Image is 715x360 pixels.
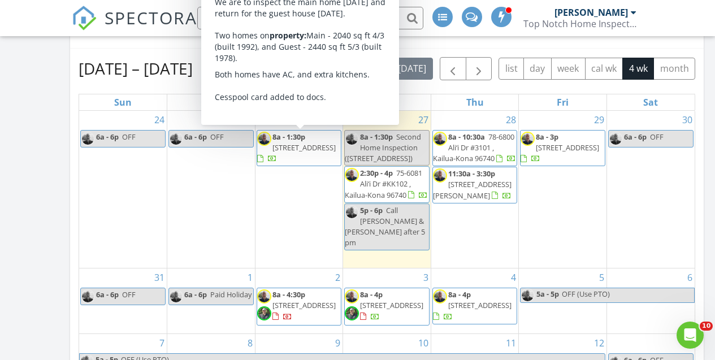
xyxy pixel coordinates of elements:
[345,205,425,248] span: Call [PERSON_NAME] & [PERSON_NAME] after 5 pm
[333,334,343,352] a: Go to September 9, 2025
[157,334,167,352] a: Go to September 7, 2025
[184,132,207,142] span: 6a - 6p
[432,167,518,203] a: 11:30a - 3:30p [STREET_ADDRESS][PERSON_NAME]
[592,334,606,352] a: Go to September 12, 2025
[650,132,664,142] span: OFF
[521,132,535,146] img: 8522d4b3c1d44aee8db27e0cc78d6033.jpeg
[343,268,431,334] td: Go to September 3, 2025
[536,142,599,153] span: [STREET_ADDRESS]
[680,111,695,129] a: Go to August 30, 2025
[523,58,552,80] button: day
[198,94,223,110] a: Monday
[433,168,512,200] a: 11:30a - 3:30p [STREET_ADDRESS][PERSON_NAME]
[96,132,119,142] span: 6a - 6p
[448,132,485,142] span: 8a - 10:30a
[606,268,695,334] td: Go to September 6, 2025
[197,7,423,29] input: Search everything...
[360,132,393,142] span: 8a - 1:30p
[333,268,343,287] a: Go to September 2, 2025
[345,132,421,163] span: Second Home Inspection ([STREET_ADDRESS])
[519,268,607,334] td: Go to September 5, 2025
[536,288,560,302] span: 5a - 5p
[345,306,359,320] img: img_5245_3.jpg
[81,132,95,146] img: 8522d4b3c1d44aee8db27e0cc78d6033.jpeg
[431,268,519,334] td: Go to September 4, 2025
[345,205,359,219] img: 8522d4b3c1d44aee8db27e0cc78d6033.jpeg
[432,130,518,167] a: 8a - 10:30a 78-6800 Ali‘i Dr #3101 , Kailua-Kona 96740
[433,179,512,200] span: [STREET_ADDRESS][PERSON_NAME]
[562,289,610,299] span: OFF (Use PTO)
[169,289,183,303] img: 8522d4b3c1d44aee8db27e0cc78d6033.jpeg
[641,94,660,110] a: Saturday
[105,6,197,29] span: SPECTORA
[167,111,255,268] td: Go to August 25, 2025
[360,289,383,300] span: 8a - 4p
[554,7,628,18] div: [PERSON_NAME]
[504,111,518,129] a: Go to August 28, 2025
[685,268,695,287] a: Go to September 6, 2025
[523,18,636,29] div: Top Notch Home Inspections
[288,94,309,110] a: Tuesday
[257,130,342,167] a: 8a - 1:30p [STREET_ADDRESS]
[72,15,197,39] a: SPECTORA
[184,289,207,300] span: 6a - 6p
[345,132,359,146] img: 8522d4b3c1d44aee8db27e0cc78d6033.jpeg
[257,289,271,303] img: 8522d4b3c1d44aee8db27e0cc78d6033.jpeg
[597,268,606,287] a: Go to September 5, 2025
[240,111,255,129] a: Go to August 25, 2025
[272,289,305,300] span: 8a - 4:30p
[421,268,431,287] a: Go to September 3, 2025
[152,111,167,129] a: Go to August 24, 2025
[592,111,606,129] a: Go to August 29, 2025
[416,111,431,129] a: Go to August 27, 2025
[122,289,136,300] span: OFF
[345,168,428,199] a: 2:30p - 4p 75-6081 Ali‘i Dr #KK102 , Kailua-Kona 96740
[624,132,647,142] span: 6a - 6p
[433,289,447,303] img: 8522d4b3c1d44aee8db27e0cc78d6033.jpeg
[504,334,518,352] a: Go to September 11, 2025
[245,268,255,287] a: Go to September 1, 2025
[257,132,271,146] img: 8522d4b3c1d44aee8db27e0cc78d6033.jpeg
[152,268,167,287] a: Go to August 31, 2025
[609,132,623,146] img: 8522d4b3c1d44aee8db27e0cc78d6033.jpeg
[433,132,514,163] span: 78-6800 Ali‘i Dr #3101 , Kailua-Kona 96740
[448,168,495,179] span: 11:30a - 3:30p
[653,58,695,80] button: month
[606,111,695,268] td: Go to August 30, 2025
[433,132,516,163] a: 8a - 10:30a 78-6800 Ali‘i Dr #3101 , Kailua-Kona 96740
[551,58,586,80] button: week
[433,289,512,321] a: 8a - 4p [STREET_ADDRESS]
[432,288,518,324] a: 8a - 4p [STREET_ADDRESS]
[519,111,607,268] td: Go to August 29, 2025
[521,132,599,163] a: 8a - 3p [STREET_ADDRESS]
[433,168,447,183] img: 8522d4b3c1d44aee8db27e0cc78d6033.jpeg
[79,111,167,268] td: Go to August 24, 2025
[257,288,342,325] a: 8a - 4:30p [STREET_ADDRESS]
[360,289,423,321] a: 8a - 4p [STREET_ADDRESS]
[521,288,535,302] img: 8522d4b3c1d44aee8db27e0cc78d6033.jpeg
[169,132,183,146] img: 8522d4b3c1d44aee8db27e0cc78d6033.jpeg
[499,58,524,80] button: list
[345,289,359,303] img: 8522d4b3c1d44aee8db27e0cc78d6033.jpeg
[79,57,193,80] h2: [DATE] – [DATE]
[345,168,422,199] span: 75-6081 Ali‘i Dr #KK102 , Kailua-Kona 96740
[509,268,518,287] a: Go to September 4, 2025
[72,6,97,31] img: The Best Home Inspection Software - Spectora
[360,300,423,310] span: [STREET_ADDRESS]
[81,289,95,303] img: 8522d4b3c1d44aee8db27e0cc78d6033.jpeg
[466,57,492,80] button: Next
[210,132,224,142] span: OFF
[272,132,305,142] span: 8a - 1:30p
[257,132,336,163] a: 8a - 1:30p [STREET_ADDRESS]
[255,268,343,334] td: Go to September 2, 2025
[448,300,512,310] span: [STREET_ADDRESS]
[79,268,167,334] td: Go to August 31, 2025
[416,334,431,352] a: Go to September 10, 2025
[210,289,252,300] span: Paid Holiday
[167,268,255,334] td: Go to September 1, 2025
[360,205,383,215] span: 5p - 6p
[700,322,713,331] span: 10
[585,58,623,80] button: cal wk
[392,58,433,80] button: [DATE]
[272,289,336,321] a: 8a - 4:30p [STREET_ADDRESS]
